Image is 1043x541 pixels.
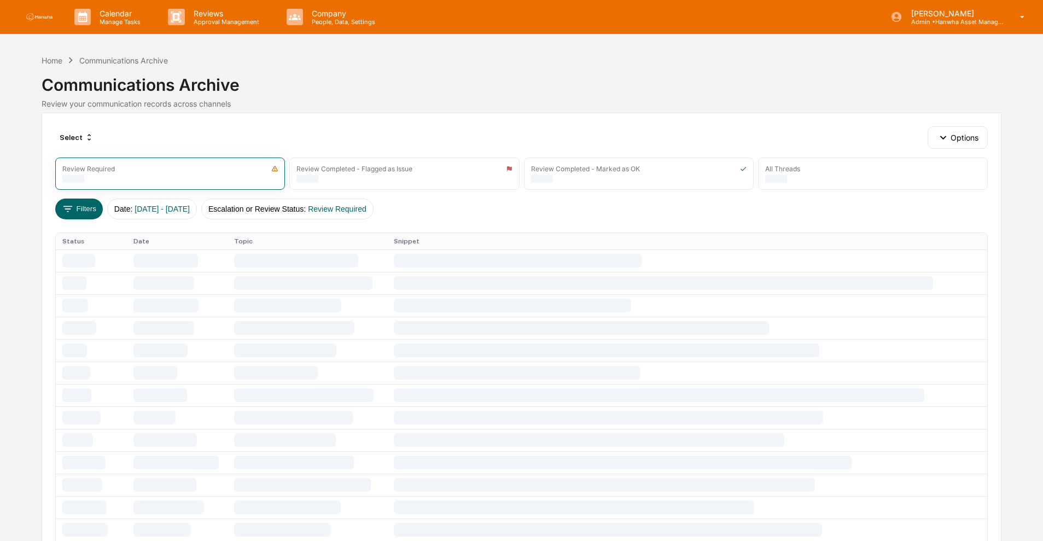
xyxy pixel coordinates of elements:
img: logo [26,13,53,20]
th: Status [56,233,127,249]
button: Options [928,126,987,148]
p: Reviews [185,9,265,18]
p: Admin • Hanwha Asset Management ([GEOGRAPHIC_DATA]) Ltd. [902,18,1004,26]
button: Filters [55,199,103,219]
div: All Threads [765,165,800,173]
div: Home [42,56,62,65]
div: Communications Archive [79,56,168,65]
div: Review Completed - Marked as OK [531,165,640,173]
div: Review Required [62,165,115,173]
p: Manage Tasks [91,18,146,26]
img: icon [740,165,747,172]
span: Review Required [308,205,366,213]
div: Review Completed - Flagged as Issue [296,165,412,173]
p: People, Data, Settings [303,18,381,26]
button: Escalation or Review Status:Review Required [201,199,374,219]
th: Date [127,233,228,249]
p: Approval Management [185,18,265,26]
th: Snippet [387,233,987,249]
div: Communications Archive [42,66,1001,95]
div: Review your communication records across channels [42,99,1001,108]
th: Topic [228,233,387,249]
button: Date:[DATE] - [DATE] [107,199,197,219]
img: icon [271,165,278,172]
img: icon [506,165,512,172]
p: [PERSON_NAME] [902,9,1004,18]
span: [DATE] - [DATE] [135,205,190,213]
div: Select [55,129,98,146]
p: Calendar [91,9,146,18]
p: Company [303,9,381,18]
